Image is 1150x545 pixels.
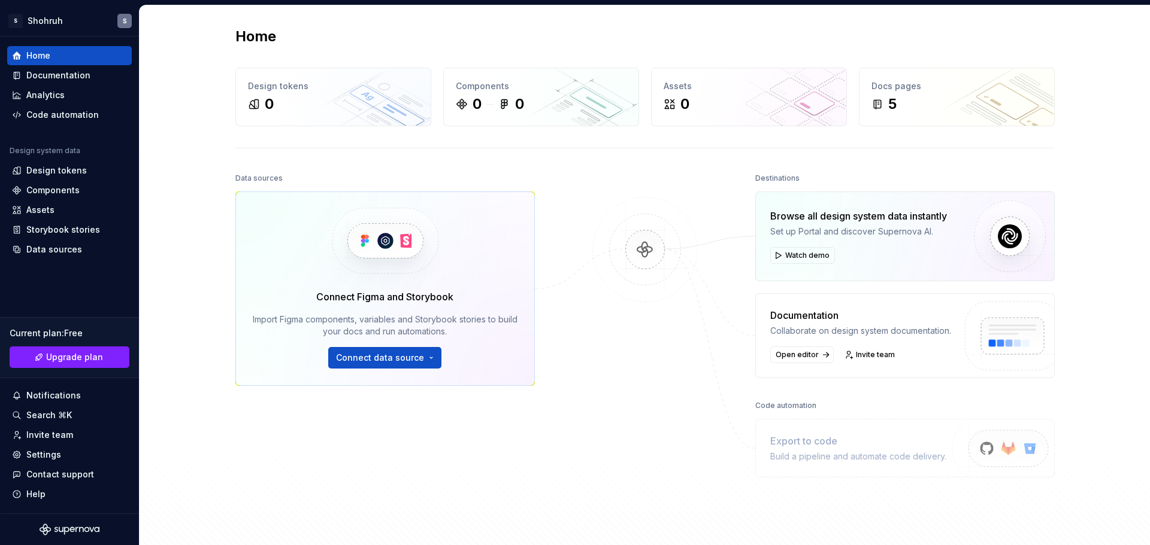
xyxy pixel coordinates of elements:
a: Components00 [443,68,639,126]
div: Code automation [26,109,99,121]
div: Set up Portal and discover Supernova AI. [770,226,947,238]
div: S [8,14,23,28]
div: Components [26,184,80,196]
div: Export to code [770,434,946,448]
button: Notifications [7,386,132,405]
a: Docs pages5 [859,68,1055,126]
div: Storybook stories [26,224,100,236]
div: Design system data [10,146,80,156]
a: Components [7,181,132,200]
div: 0 [473,95,482,114]
div: Design tokens [26,165,87,176]
div: 0 [680,95,689,114]
a: Documentation [7,66,132,85]
div: S [123,16,127,26]
span: Upgrade plan [46,351,103,363]
div: Help [26,488,46,500]
a: Settings [7,445,132,464]
div: 0 [515,95,524,114]
a: Assets [7,200,132,220]
div: Assets [664,80,834,92]
span: Watch demo [785,251,830,260]
button: SShohruhS [2,8,137,34]
span: Connect data source [336,352,424,364]
a: Upgrade plan [10,346,129,368]
svg: Supernova Logo [40,523,99,535]
div: Invite team [26,429,73,441]
div: Build a pipeline and automate code delivery. [770,450,946,462]
div: Shohruh [28,15,63,27]
div: Destinations [755,170,800,187]
div: Components [456,80,627,92]
div: Import Figma components, variables and Storybook stories to build your docs and run automations. [253,313,517,337]
div: Search ⌘K [26,409,72,421]
a: Design tokens0 [235,68,431,126]
div: Design tokens [248,80,419,92]
div: Contact support [26,468,94,480]
div: Data sources [26,243,82,255]
button: Help [7,485,132,504]
div: Code automation [755,397,816,414]
div: Current plan : Free [10,327,129,339]
a: Design tokens [7,161,132,180]
div: Notifications [26,389,81,401]
div: Data sources [235,170,283,187]
div: Documentation [770,308,951,322]
div: 0 [265,95,274,114]
span: Invite team [856,350,895,360]
span: Open editor [776,350,819,360]
a: Open editor [770,346,834,363]
div: Settings [26,449,61,461]
div: Connect Figma and Storybook [316,290,453,304]
a: Invite team [7,425,132,444]
div: Collaborate on design system documentation. [770,325,951,337]
div: Documentation [26,69,90,81]
h2: Home [235,27,276,46]
a: Analytics [7,86,132,105]
button: Search ⌘K [7,406,132,425]
a: Code automation [7,105,132,124]
div: Home [26,50,50,62]
div: Assets [26,204,55,216]
button: Watch demo [770,247,835,264]
div: Browse all design system data instantly [770,209,947,223]
a: Invite team [841,346,900,363]
button: Contact support [7,465,132,484]
button: Connect data source [328,347,441,369]
div: Analytics [26,89,65,101]
div: 5 [888,95,897,114]
a: Assets0 [651,68,847,126]
a: Home [7,46,132,65]
a: Storybook stories [7,220,132,239]
a: Data sources [7,240,132,259]
div: Docs pages [871,80,1042,92]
